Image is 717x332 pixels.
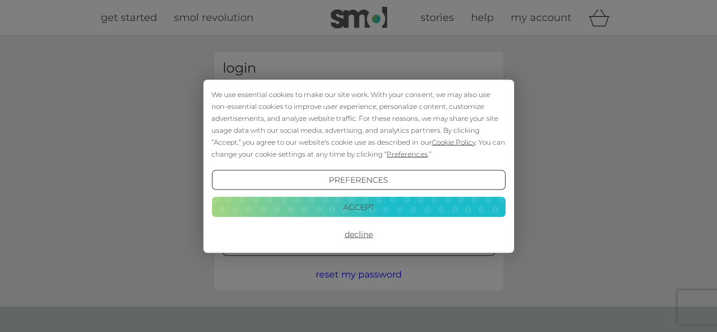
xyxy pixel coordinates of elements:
[211,224,505,245] button: Decline
[387,149,427,158] span: Preferences
[203,79,514,253] div: Cookie Consent Prompt
[211,170,505,190] button: Preferences
[211,88,505,159] div: We use essential cookies to make our site work. With your consent, we may also use non-essential ...
[211,197,505,217] button: Accept
[431,137,475,146] span: Cookie Policy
